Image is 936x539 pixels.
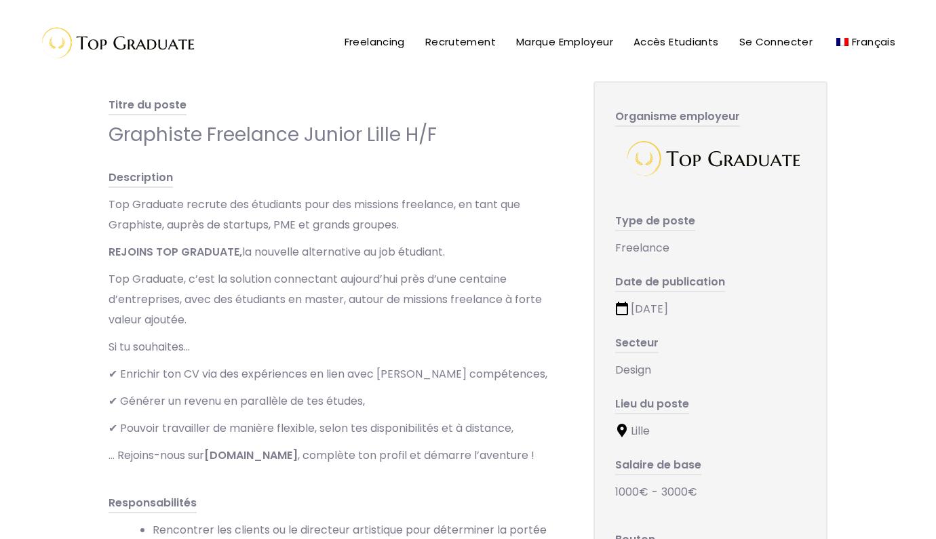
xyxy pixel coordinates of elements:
div: 1000€ 3000€ [615,482,806,502]
img: Top Graduate [31,20,200,64]
strong: REJOINS TOP GRADUATE, [109,244,242,260]
span: Secteur [615,335,659,353]
span: Accès Etudiants [633,35,719,49]
span: Freelancing [345,35,405,49]
strong: [DOMAIN_NAME] [204,447,298,463]
span: Titre du poste [109,97,187,115]
span: Se Connecter [739,35,813,49]
span: Description [109,169,173,188]
span: Type de poste [615,213,695,231]
img: Français [836,38,849,46]
p: Top Graduate recrute des étudiants pour des missions freelance, en tant que Graphiste, auprès de ... [109,195,566,235]
p: la nouvelle alternative au job étudiant. [109,242,566,262]
div: Lille [615,421,806,441]
div: Freelance [615,238,806,258]
p: ✔ Enrichir ton CV via des expériences en lien avec [PERSON_NAME] compétences, [109,364,566,384]
span: - [652,484,658,500]
p: Top Graduate, c’est la solution connectant aujourd’hui près d’une centaine d’entreprises, avec de... [109,269,566,330]
p: Si tu souhaites… [109,337,566,357]
span: Français [852,35,895,49]
img: Top Graduate [619,134,802,184]
p: … Rejoins-nous sur , complète ton profil et démarre l’aventure ! [109,445,566,466]
span: Salaire de base [615,457,701,475]
span: Recrutement [425,35,496,49]
p: ✔ Pouvoir travailler de manière flexible, selon tes disponibilités et à distance, [109,418,566,439]
span: Marque Employeur [516,35,613,49]
p: ✔ Générer un revenu en parallèle de tes études, [109,391,566,412]
span: Date de publication [615,274,725,292]
span: Organisme employeur [615,108,740,127]
div: Graphiste Freelance Junior Lille H/F [109,122,566,147]
div: Design [615,360,806,380]
span: Lieu du poste [615,396,689,414]
span: Responsabilités [109,495,197,513]
div: [DATE] [615,299,806,319]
